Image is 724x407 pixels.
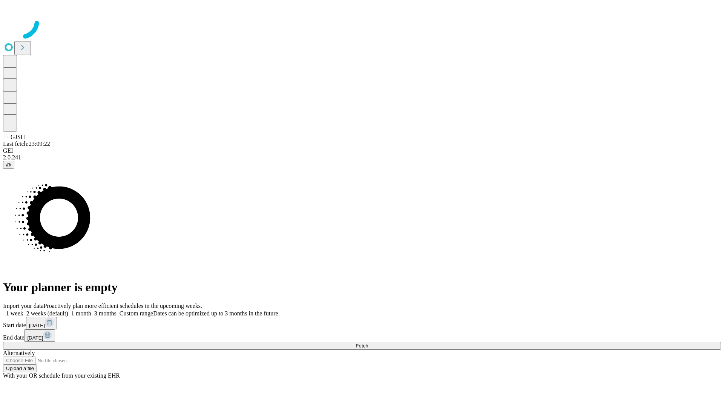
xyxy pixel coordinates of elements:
[356,343,368,349] span: Fetch
[11,134,25,140] span: GJSH
[29,323,45,328] span: [DATE]
[3,161,14,169] button: @
[44,303,202,309] span: Proactively plan more efficient schedules in the upcoming weeks.
[24,329,55,342] button: [DATE]
[3,141,50,147] span: Last fetch: 23:09:22
[3,329,721,342] div: End date
[6,310,23,317] span: 1 week
[3,303,44,309] span: Import your data
[3,147,721,154] div: GEI
[3,154,721,161] div: 2.0.241
[153,310,279,317] span: Dates can be optimized up to 3 months in the future.
[120,310,153,317] span: Custom range
[27,335,43,341] span: [DATE]
[3,372,120,379] span: With your OR schedule from your existing EHR
[26,317,57,329] button: [DATE]
[3,280,721,294] h1: Your planner is empty
[3,342,721,350] button: Fetch
[6,162,11,168] span: @
[26,310,68,317] span: 2 weeks (default)
[3,350,35,356] span: Alternatively
[94,310,117,317] span: 3 months
[71,310,91,317] span: 1 month
[3,364,37,372] button: Upload a file
[3,317,721,329] div: Start date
